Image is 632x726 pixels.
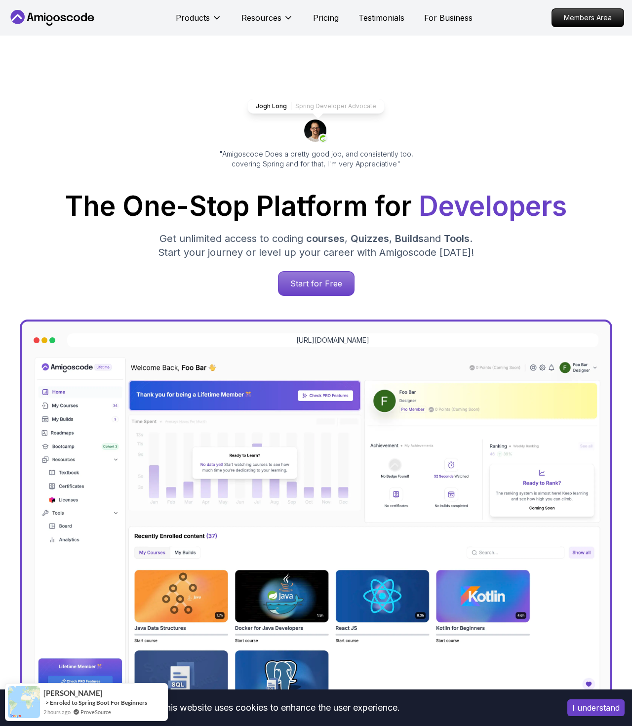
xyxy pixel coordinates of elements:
[296,335,369,345] a: [URL][DOMAIN_NAME]
[176,12,222,32] button: Products
[241,12,281,24] p: Resources
[424,12,473,24] a: For Business
[30,355,602,699] img: dashboard
[571,664,632,711] iframe: chat widget
[8,193,624,220] h1: The One-Stop Platform for
[313,12,339,24] a: Pricing
[358,12,404,24] a: Testimonials
[241,12,293,32] button: Resources
[395,233,424,244] span: Builds
[43,689,103,697] span: [PERSON_NAME]
[256,102,287,110] p: Jogh Long
[444,233,470,244] span: Tools
[150,232,482,259] p: Get unlimited access to coding , , and . Start your journey or level up your career with Amigosco...
[50,699,147,706] a: Enroled to Spring Boot For Beginners
[43,708,71,716] span: 2 hours ago
[176,12,210,24] p: Products
[552,8,624,27] a: Members Area
[351,233,389,244] span: Quizzes
[419,190,567,222] span: Developers
[8,686,40,718] img: provesource social proof notification image
[80,708,111,716] a: ProveSource
[278,272,354,295] p: Start for Free
[306,233,345,244] span: courses
[278,271,355,296] a: Start for Free
[552,9,624,27] p: Members Area
[7,697,553,719] div: This website uses cookies to enhance the user experience.
[567,699,625,716] button: Accept cookies
[43,699,49,706] span: ->
[304,120,328,143] img: josh long
[295,102,376,110] p: Spring Developer Advocate
[205,149,427,169] p: "Amigoscode Does a pretty good job, and consistently too, covering Spring and for that, I'm very ...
